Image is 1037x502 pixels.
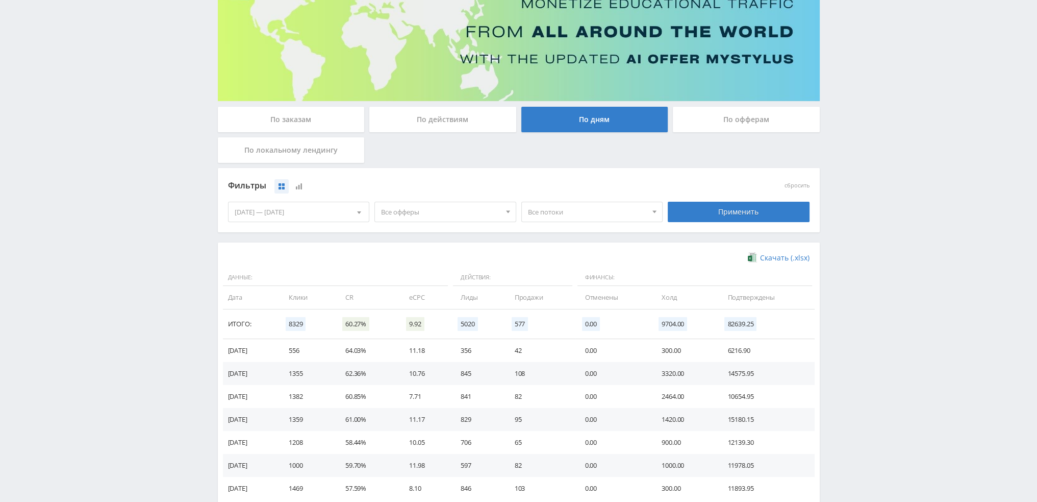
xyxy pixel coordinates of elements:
td: 0.00 [575,454,652,477]
td: 845 [450,362,504,385]
td: 10.76 [399,362,450,385]
span: Действия: [453,269,572,286]
span: 9704.00 [659,317,687,331]
td: 3320.00 [651,362,717,385]
td: 1355 [279,362,335,385]
div: По дням [521,107,668,132]
td: [DATE] [223,477,279,500]
td: 11978.05 [717,454,814,477]
td: 1382 [279,385,335,408]
span: 8329 [286,317,306,331]
td: 8.10 [399,477,450,500]
td: 1420.00 [651,408,717,431]
td: 58.44% [335,431,399,454]
span: Все офферы [381,202,500,222]
td: Подтверждены [717,286,814,309]
td: 60.85% [335,385,399,408]
td: 12139.30 [717,431,814,454]
td: 103 [504,477,575,500]
td: 846 [450,477,504,500]
td: Итого: [223,309,279,339]
td: 0.00 [575,362,652,385]
td: 59.70% [335,454,399,477]
td: 64.03% [335,339,399,362]
td: 300.00 [651,477,717,500]
div: По действиям [369,107,516,132]
td: 10654.95 [717,385,814,408]
span: 60.27% [342,317,369,331]
td: eCPC [399,286,450,309]
td: 706 [450,431,504,454]
td: Лиды [450,286,504,309]
td: 0.00 [575,339,652,362]
td: Дата [223,286,279,309]
td: Клики [279,286,335,309]
td: 0.00 [575,431,652,454]
span: 5020 [458,317,477,331]
td: 82 [504,385,575,408]
td: 356 [450,339,504,362]
td: [DATE] [223,431,279,454]
td: 11893.95 [717,477,814,500]
td: 1359 [279,408,335,431]
td: 11.17 [399,408,450,431]
td: 0.00 [575,408,652,431]
td: 829 [450,408,504,431]
td: [DATE] [223,362,279,385]
span: Скачать (.xlsx) [760,254,810,262]
td: 62.36% [335,362,399,385]
td: 11.18 [399,339,450,362]
td: Продажи [504,286,575,309]
td: Отменены [575,286,652,309]
button: сбросить [785,182,810,189]
td: 14575.95 [717,362,814,385]
span: Все потоки [528,202,647,222]
td: 2464.00 [651,385,717,408]
td: 0.00 [575,477,652,500]
div: По офферам [673,107,820,132]
td: Холд [651,286,717,309]
td: [DATE] [223,339,279,362]
td: 10.05 [399,431,450,454]
div: [DATE] — [DATE] [229,202,369,222]
td: [DATE] [223,408,279,431]
div: Применить [668,202,810,222]
td: 0.00 [575,385,652,408]
td: 61.00% [335,408,399,431]
td: 57.59% [335,477,399,500]
td: 597 [450,454,504,477]
td: 841 [450,385,504,408]
span: Финансы: [577,269,812,286]
td: 556 [279,339,335,362]
td: 300.00 [651,339,717,362]
td: 1208 [279,431,335,454]
td: 900.00 [651,431,717,454]
td: [DATE] [223,385,279,408]
td: 108 [504,362,575,385]
span: 0.00 [582,317,600,331]
span: 82639.25 [724,317,756,331]
div: Фильтры [228,178,663,194]
td: 6216.90 [717,339,814,362]
div: По локальному лендингу [218,137,365,163]
span: Данные: [223,269,448,286]
td: 1000.00 [651,454,717,477]
span: 577 [512,317,528,331]
div: По заказам [218,107,365,132]
td: 1469 [279,477,335,500]
img: xlsx [748,252,756,262]
td: 1000 [279,454,335,477]
td: 95 [504,408,575,431]
td: 15180.15 [717,408,814,431]
td: 82 [504,454,575,477]
td: 42 [504,339,575,362]
a: Скачать (.xlsx) [748,253,809,263]
td: 65 [504,431,575,454]
td: [DATE] [223,454,279,477]
span: 9.92 [406,317,424,331]
td: CR [335,286,399,309]
td: 7.71 [399,385,450,408]
td: 11.98 [399,454,450,477]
